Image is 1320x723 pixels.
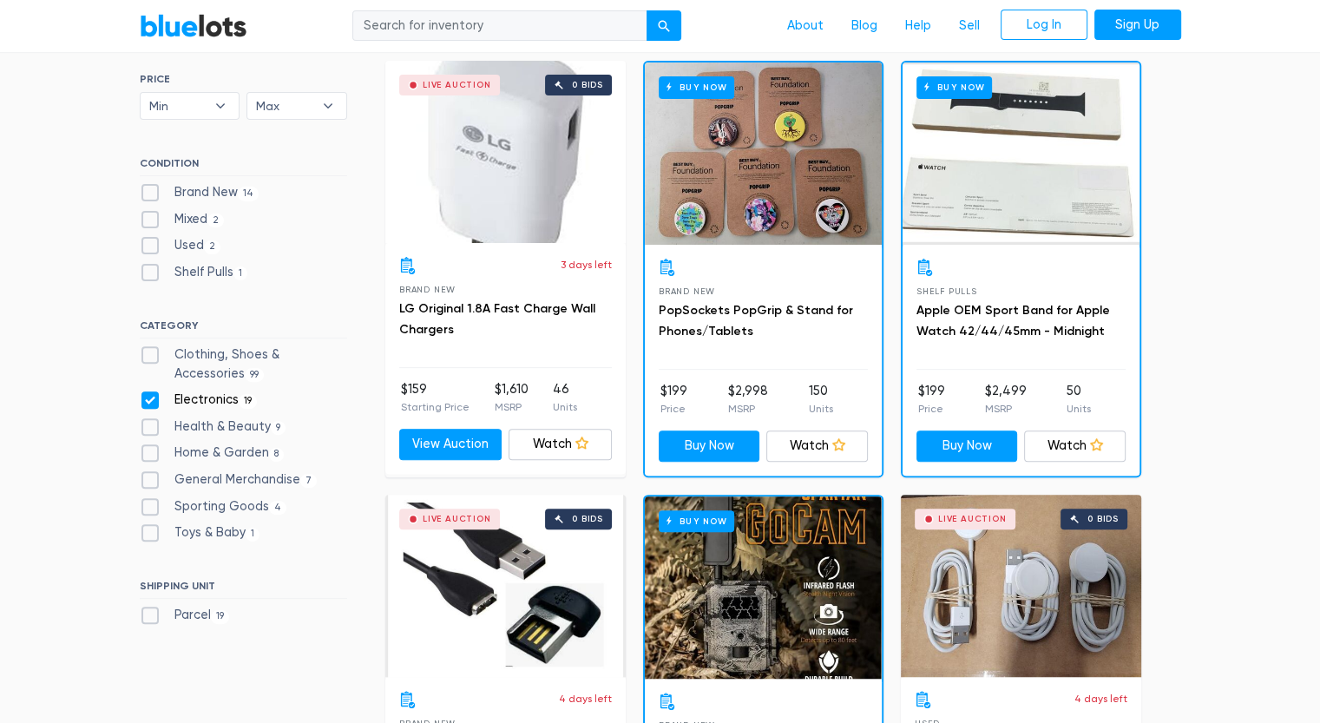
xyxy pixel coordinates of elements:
h6: PRICE [140,73,347,85]
a: Buy Now [903,62,1139,245]
span: Brand New [659,286,715,296]
span: 7 [300,474,318,488]
label: Shelf Pulls [140,263,248,282]
b: ▾ [310,93,346,119]
a: Live Auction 0 bids [901,495,1141,677]
h6: SHIPPING UNIT [140,580,347,599]
p: 3 days left [561,257,612,273]
li: 46 [553,380,577,415]
label: General Merchandise [140,470,318,490]
p: Units [809,401,833,417]
span: 99 [245,368,265,382]
span: 2 [204,240,221,254]
a: BlueLots [140,13,247,38]
a: Watch [1024,431,1126,462]
a: Sell [945,10,994,43]
h6: CONDITION [140,157,347,176]
h6: CATEGORY [140,319,347,338]
a: PopSockets PopGrip & Stand for Phones/Tablets [659,303,853,338]
a: Buy Now [916,431,1018,462]
div: 0 bids [572,515,603,523]
a: Sign Up [1094,10,1181,41]
a: Buy Now [645,62,882,245]
span: 4 [269,501,287,515]
a: Live Auction 0 bids [385,495,626,677]
label: Mixed [140,210,225,229]
a: Buy Now [659,431,760,462]
span: Min [149,93,207,119]
p: 4 days left [559,691,612,707]
b: ▾ [202,93,239,119]
label: Brand New [140,183,259,202]
p: Units [1067,401,1091,417]
label: Sporting Goods [140,497,287,516]
li: $1,610 [494,380,528,415]
a: Apple OEM Sport Band for Apple Watch 42/44/45mm - Midnight [916,303,1110,338]
a: LG Original 1.8A Fast Charge Wall Chargers [399,301,595,337]
span: Max [256,93,313,119]
div: Live Auction [423,515,491,523]
label: Electronics [140,391,258,410]
label: Parcel [140,606,230,625]
span: 9 [271,421,286,435]
a: Live Auction 0 bids [385,61,626,243]
p: 4 days left [1074,691,1127,707]
span: 2 [207,214,225,227]
a: Watch [766,431,868,462]
div: Live Auction [423,81,491,89]
p: Units [553,399,577,415]
p: Price [660,401,687,417]
h6: Buy Now [659,76,734,98]
span: 14 [238,187,259,200]
input: Search for inventory [352,10,647,42]
a: Blog [837,10,891,43]
a: View Auction [399,429,502,460]
label: Health & Beauty [140,417,286,437]
h6: Buy Now [659,510,734,532]
label: Clothing, Shoes & Accessories [140,345,347,383]
span: Brand New [399,285,456,294]
li: 150 [809,382,833,417]
li: 50 [1067,382,1091,417]
li: $2,998 [728,382,768,417]
span: Shelf Pulls [916,286,977,296]
li: $2,499 [985,382,1027,417]
a: Log In [1001,10,1087,41]
li: $159 [401,380,470,415]
a: Buy Now [645,496,882,679]
div: Live Auction [938,515,1007,523]
h6: Buy Now [916,76,992,98]
label: Home & Garden [140,444,285,463]
label: Used [140,236,221,255]
a: Watch [509,429,612,460]
li: $199 [660,382,687,417]
span: 19 [211,610,230,624]
p: Starting Price [401,399,470,415]
p: MSRP [985,401,1027,417]
p: MSRP [728,401,768,417]
span: 19 [239,394,258,408]
div: 0 bids [1087,515,1119,523]
p: MSRP [494,399,528,415]
span: 1 [233,266,248,280]
a: About [773,10,837,43]
a: Help [891,10,945,43]
div: 0 bids [572,81,603,89]
p: Price [918,401,945,417]
span: 8 [269,448,285,462]
span: 1 [246,528,260,542]
label: Toys & Baby [140,523,260,542]
li: $199 [918,382,945,417]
